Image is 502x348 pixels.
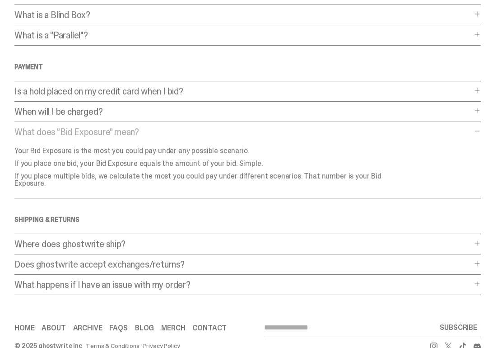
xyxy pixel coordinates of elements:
[14,31,472,40] p: What is a "Parallel"?
[42,324,65,332] a: About
[14,280,472,289] p: What happens if I have an issue with my order?
[14,64,481,70] h4: Payment
[135,324,154,332] a: Blog
[73,324,102,332] a: Archive
[14,216,481,223] h4: SHIPPING & RETURNS
[14,127,472,136] p: What does "Bid Exposure" mean?
[14,87,472,96] p: Is a hold placed on my credit card when I bid?
[14,173,412,187] p: If you place multiple bids, we calculate the most you could pay under different scenarios. That n...
[14,324,34,332] a: Home
[14,160,412,167] p: If you place one bid, your Bid Exposure equals the amount of your bid. Simple.
[161,324,185,332] a: Merch
[14,240,472,249] p: Where does ghostwrite ship?
[14,147,412,155] p: Your Bid Exposure is the most you could pay under any possible scenario.
[109,324,127,332] a: FAQs
[192,324,227,332] a: Contact
[14,260,472,269] p: Does ghostwrite accept exchanges/returns?
[436,319,481,337] button: SUBSCRIBE
[14,10,472,19] p: What is a Blind Box?
[14,107,472,116] p: When will I be charged?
